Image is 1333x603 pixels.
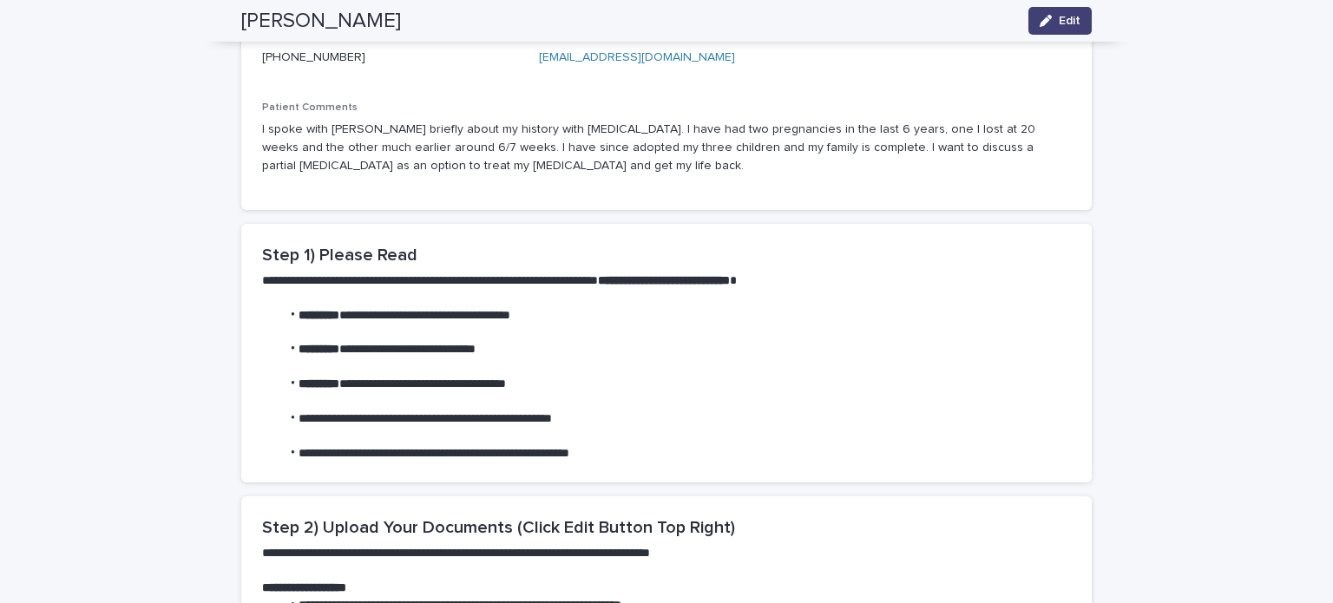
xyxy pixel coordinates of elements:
h2: Step 2) Upload Your Documents (Click Edit Button Top Right) [262,517,1071,538]
button: Edit [1028,7,1092,35]
span: Edit [1059,15,1080,27]
h2: Step 1) Please Read [262,245,1071,265]
a: [PHONE_NUMBER] [262,51,365,63]
span: Patient Comments [262,102,358,113]
a: [EMAIL_ADDRESS][DOMAIN_NAME] [539,51,735,63]
h2: [PERSON_NAME] [241,9,401,34]
p: I spoke with [PERSON_NAME] briefly about my history with [MEDICAL_DATA]. I have had two pregnanci... [262,121,1071,174]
